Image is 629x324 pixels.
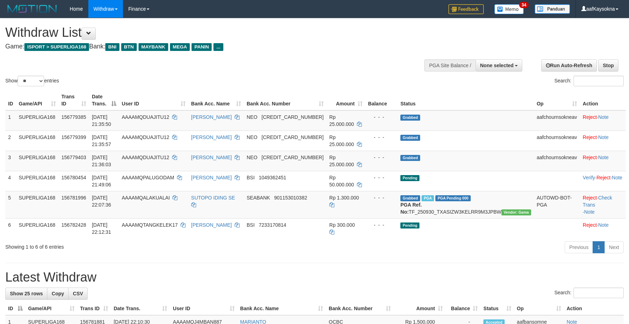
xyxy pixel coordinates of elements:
[92,222,111,235] span: [DATE] 22:12:31
[89,90,119,110] th: Date Trans.: activate to sort column descending
[446,302,481,315] th: Balance: activate to sort column ascending
[329,155,354,167] span: Rp 25.000.000
[534,151,580,171] td: aafchournsokneav
[400,155,420,161] span: Grabbed
[191,114,232,120] a: [PERSON_NAME]
[580,110,626,131] td: ·
[92,195,111,208] span: [DATE] 22:07:36
[554,76,624,86] label: Search:
[5,302,25,315] th: ID: activate to sort column descending
[244,90,327,110] th: Bank Acc. Number: activate to sort column ascending
[368,174,395,181] div: - - -
[261,134,324,140] span: Copy 5859457140486971 to clipboard
[61,155,86,160] span: 156779403
[598,134,609,140] a: Note
[598,155,609,160] a: Note
[25,302,77,315] th: Game/API: activate to sort column ascending
[16,191,59,218] td: SUPERLIGA168
[61,222,86,228] span: 156782428
[16,151,59,171] td: SUPERLIGA168
[476,59,523,71] button: None selected
[574,76,624,86] input: Search:
[213,43,223,51] span: ...
[583,222,597,228] a: Reject
[534,110,580,131] td: aafchournsokneav
[16,131,59,151] td: SUPERLIGA168
[598,59,618,71] a: Stop
[583,195,597,201] a: Reject
[329,134,354,147] span: Rp 25.000.000
[448,4,484,14] img: Feedback.jpg
[598,222,609,228] a: Note
[580,131,626,151] td: ·
[580,90,626,110] th: Action
[400,135,420,141] span: Grabbed
[368,114,395,121] div: - - -
[191,134,232,140] a: [PERSON_NAME]
[192,43,212,51] span: PANIN
[119,90,188,110] th: User ID: activate to sort column ascending
[368,134,395,141] div: - - -
[5,241,257,250] div: Showing 1 to 6 of 6 entries
[565,241,593,253] a: Previous
[77,302,111,315] th: Trans ID: activate to sort column ascending
[191,155,232,160] a: [PERSON_NAME]
[61,175,86,180] span: 156780454
[105,43,119,51] span: BNI
[61,114,86,120] span: 156779385
[122,134,170,140] span: AAAAMQDUAJITU12
[274,195,307,201] span: Copy 901153010382 to clipboard
[596,175,611,180] a: Reject
[247,195,270,201] span: SEABANK
[16,171,59,191] td: SUPERLIGA168
[5,25,412,40] h1: Withdraw List
[111,302,170,315] th: Date Trans.: activate to sort column ascending
[261,114,324,120] span: Copy 5859457140486971 to clipboard
[329,175,354,187] span: Rp 50.000.000
[92,175,111,187] span: [DATE] 21:49:06
[122,155,170,160] span: AAAAMQDUAJITU12
[501,209,531,215] span: Vendor URL: https://trx31.1velocity.biz
[121,43,137,51] span: BTN
[534,131,580,151] td: aafchournsokneav
[5,191,16,218] td: 5
[541,59,597,71] a: Run Auto-Refresh
[598,114,609,120] a: Note
[122,114,170,120] span: AAAAMQDUAJITU12
[61,134,86,140] span: 156779399
[122,175,174,180] span: AAAAMQPALUGODAM
[534,90,580,110] th: Op: activate to sort column ascending
[5,43,412,50] h4: Game: Bank:
[535,4,570,14] img: panduan.png
[368,221,395,228] div: - - -
[580,218,626,238] td: ·
[400,202,422,215] b: PGA Ref. No:
[554,288,624,298] label: Search:
[398,191,534,218] td: TF_250930_TXASIZW3KELRR9M3JPBW
[400,175,419,181] span: Pending
[612,175,623,180] a: Note
[368,154,395,161] div: - - -
[329,222,355,228] span: Rp 300.000
[400,222,419,228] span: Pending
[247,175,255,180] span: BSI
[59,90,89,110] th: Trans ID: activate to sort column ascending
[5,110,16,131] td: 1
[580,171,626,191] td: · ·
[519,2,529,8] span: 34
[481,302,514,315] th: Status: activate to sort column ascending
[368,194,395,201] div: - - -
[16,218,59,238] td: SUPERLIGA168
[327,90,365,110] th: Amount: activate to sort column ascending
[5,76,59,86] label: Show entries
[68,288,88,300] a: CSV
[259,175,286,180] span: Copy 1049362451 to clipboard
[139,43,168,51] span: MAYBANK
[583,195,612,208] a: Check Trans
[400,115,420,121] span: Grabbed
[247,155,257,160] span: NEO
[247,134,257,140] span: NEO
[170,302,237,315] th: User ID: activate to sort column ascending
[365,90,398,110] th: Balance
[261,155,324,160] span: Copy 5859457140486971 to clipboard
